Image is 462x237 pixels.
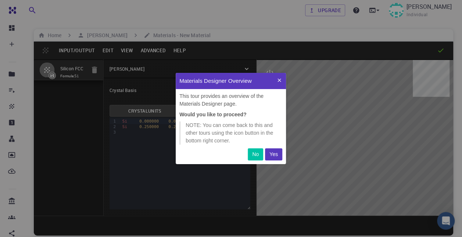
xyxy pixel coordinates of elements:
button: No [248,148,263,160]
p: Materials Designer Overview [179,77,273,85]
span: サポート [14,5,36,12]
button: Quit Tour [273,73,286,89]
p: This tour provides an overview of the Materials Designer page. [179,92,282,108]
p: NOTE: You can come back to this and other tours using the icon button in the bottom right corner. [186,121,277,145]
strong: Would you like to proceed? [179,112,247,117]
p: No [252,151,259,158]
button: Yes [265,148,282,160]
p: Yes [269,151,278,158]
